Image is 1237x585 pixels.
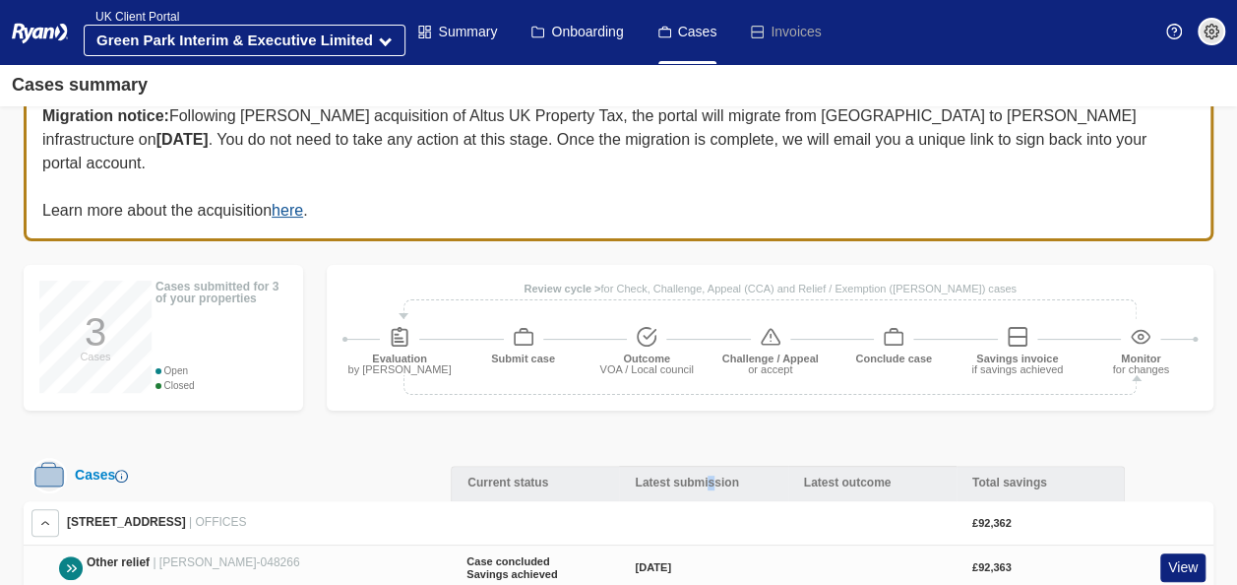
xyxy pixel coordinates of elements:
strong: Green Park Interim & Executive Limited [96,32,373,48]
div: Outcome [589,354,704,375]
strong: Review cycle > [524,283,600,294]
button: Green Park Interim & Executive Limited [84,25,405,56]
time: [DATE] [635,561,670,573]
span: | OFFICES [189,515,246,529]
div: Total savings [957,466,1125,501]
div: Current status [451,466,619,501]
div: Cases [67,467,128,483]
div: for changes [1083,364,1198,375]
div: Monitor [1083,354,1198,375]
strong: £92,363 [972,561,1012,574]
span: UK Client Portal [84,10,179,24]
div: or accept [713,364,828,375]
div: Cases submitted for 3 of your properties [155,281,287,304]
div: by [PERSON_NAME] [342,364,457,375]
span: Other relief [87,555,150,569]
span: £92,362 [972,517,1012,530]
div: Conclude case [836,354,951,375]
img: Help [1166,24,1182,39]
div: Evaluation [342,354,457,375]
div: Closed [155,378,287,393]
a: here [272,202,303,219]
span: | [PERSON_NAME]-048266 [153,555,299,569]
div: Latest outcome [788,466,957,501]
span: [STREET_ADDRESS] [67,515,186,529]
b: [DATE] [156,131,209,148]
div: VOA / Local council [589,364,704,375]
div: if savings achieved [960,364,1075,375]
div: Cases summary [12,72,148,98]
div: Challenge / Appeal [713,354,828,375]
div: Submit case [466,354,581,375]
b: Migration notice: [42,107,169,124]
div: Following [PERSON_NAME] acquisition of Altus UK Property Tax, the portal will migrate from [GEOGR... [24,86,1213,241]
div: Latest submission [619,466,787,501]
div: for Check, Challenge, Appeal (CCA) and Relief / Exemption ([PERSON_NAME]) cases [342,281,1198,297]
a: View [1160,553,1206,582]
div: Savings invoice [960,354,1075,375]
img: settings [1204,24,1219,39]
div: Open [155,363,287,378]
strong: Case concluded Savings achieved [466,555,557,580]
